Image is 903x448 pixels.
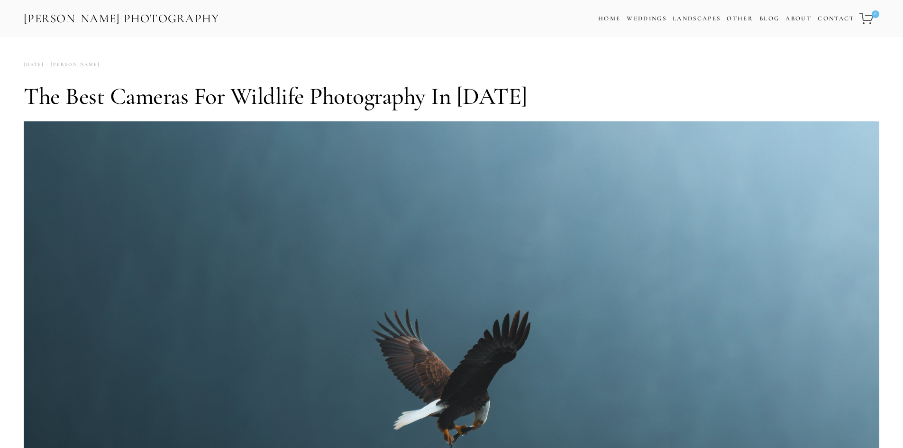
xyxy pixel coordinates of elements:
[727,15,753,22] a: Other
[23,8,220,29] a: [PERSON_NAME] Photography
[785,12,812,26] a: About
[24,82,879,110] h1: The Best Cameras for Wildlife Photography in [DATE]
[673,15,721,22] a: Landscapes
[24,58,44,71] time: [DATE]
[818,12,854,26] a: Contact
[872,10,879,18] span: 0
[598,12,620,26] a: Home
[858,7,880,30] a: 0 items in cart
[759,12,779,26] a: Blog
[44,58,100,71] a: [PERSON_NAME]
[627,15,666,22] a: Weddings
